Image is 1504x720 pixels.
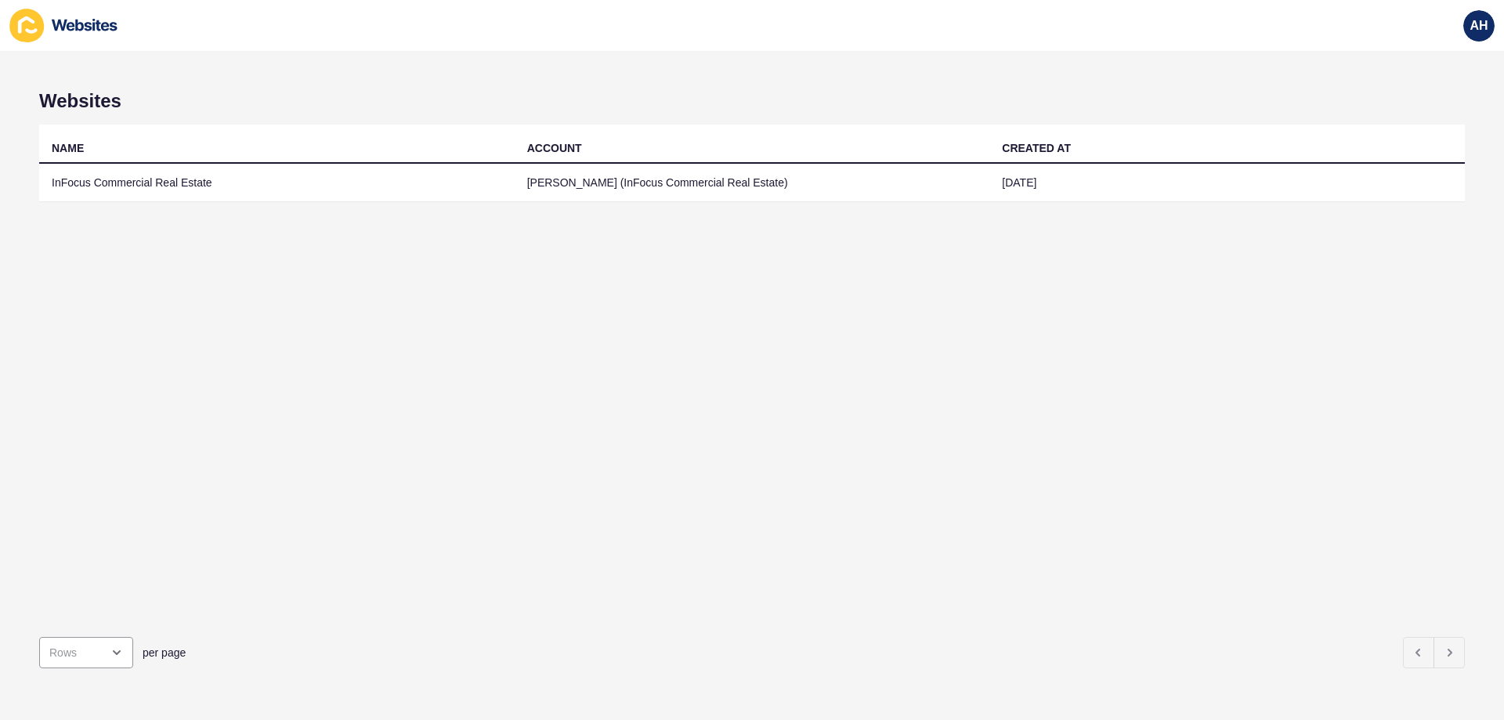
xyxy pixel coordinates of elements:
[39,637,133,668] div: open menu
[515,164,990,202] td: [PERSON_NAME] (InFocus Commercial Real Estate)
[143,645,186,660] span: per page
[52,140,84,156] div: NAME
[527,140,582,156] div: ACCOUNT
[989,164,1465,202] td: [DATE]
[39,90,1465,112] h1: Websites
[39,164,515,202] td: InFocus Commercial Real Estate
[1002,140,1071,156] div: CREATED AT
[1470,18,1488,34] span: AH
